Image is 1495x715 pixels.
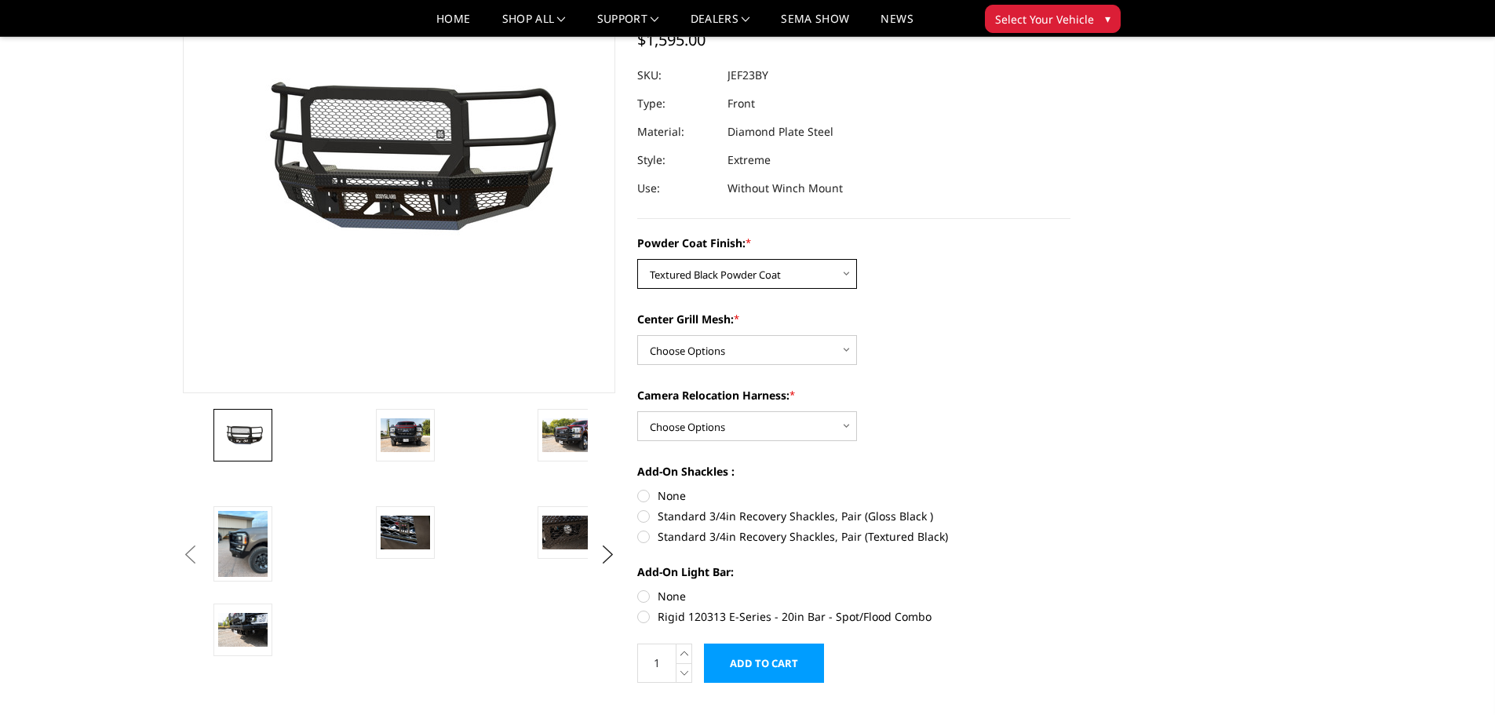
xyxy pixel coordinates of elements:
a: Dealers [691,13,750,36]
label: Camera Relocation Harness: [637,387,1070,403]
a: Support [597,13,659,36]
dd: JEF23BY [727,61,768,89]
span: Select Your Vehicle [995,11,1094,27]
input: Add to Cart [704,644,824,683]
button: Select Your Vehicle [985,5,1121,33]
button: Previous [179,543,202,567]
label: Standard 3/4in Recovery Shackles, Pair (Textured Black) [637,528,1070,545]
button: Next [596,543,619,567]
label: None [637,588,1070,604]
span: ▾ [1105,10,1110,27]
dd: Extreme [727,146,771,174]
dd: Without Winch Mount [727,174,843,202]
dt: Type: [637,89,716,118]
dd: Diamond Plate Steel [727,118,833,146]
dt: Use: [637,174,716,202]
label: Standard 3/4in Recovery Shackles, Pair (Gloss Black ) [637,508,1070,524]
span: $1,595.00 [637,29,706,50]
img: 2023-2025 Ford F250-350 - FT Series - Extreme Front Bumper [218,613,268,646]
img: 2023-2025 Ford F250-350 - FT Series - Extreme Front Bumper [218,424,268,447]
label: Add-On Light Bar: [637,564,1070,580]
label: None [637,487,1070,504]
dd: Front [727,89,755,118]
a: shop all [502,13,566,36]
img: 2023-2025 Ford F250-350 - FT Series - Extreme Front Bumper [542,418,592,451]
label: Add-On Shackles : [637,463,1070,480]
dt: Material: [637,118,716,146]
dt: Style: [637,146,716,174]
label: Powder Coat Finish: [637,235,1070,251]
img: 2023-2025 Ford F250-350 - FT Series - Extreme Front Bumper [381,418,430,451]
label: Rigid 120313 E-Series - 20in Bar - Spot/Flood Combo [637,608,1070,625]
img: 2023-2025 Ford F250-350 - FT Series - Extreme Front Bumper [218,511,268,577]
label: Center Grill Mesh: [637,311,1070,327]
img: 2023-2025 Ford F250-350 - FT Series - Extreme Front Bumper [381,516,430,549]
img: 2023-2025 Ford F250-350 - FT Series - Extreme Front Bumper [542,516,592,549]
a: SEMA Show [781,13,849,36]
dt: SKU: [637,61,716,89]
a: Home [436,13,470,36]
a: News [881,13,913,36]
